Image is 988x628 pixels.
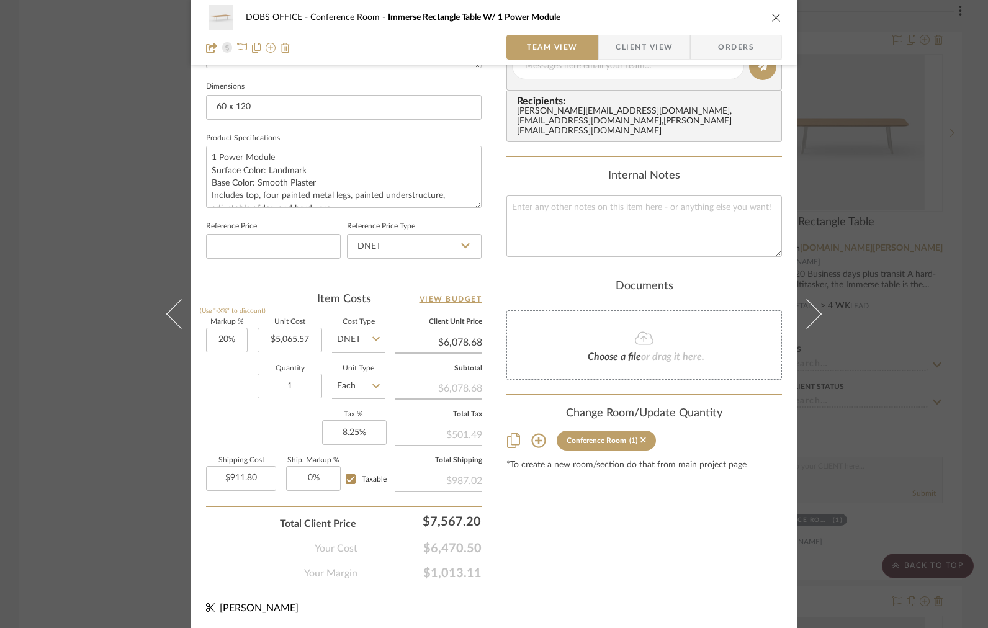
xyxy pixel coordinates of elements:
label: Total Tax [395,411,482,418]
span: Conference Room [310,13,388,22]
span: Client View [616,35,673,60]
span: [PERSON_NAME] [220,603,299,613]
span: Recipients: [517,96,776,107]
label: Client Unit Price [395,319,482,325]
label: Ship. Markup % [286,457,341,464]
label: Reference Price [206,223,257,230]
div: $987.02 [395,469,482,491]
img: 3650d5ac-0e62-4745-b9ec-582c6aa64533_48x40.jpg [206,5,236,30]
label: Product Specifications [206,135,280,141]
div: Conference Room [567,436,626,445]
span: or drag it here. [641,352,704,362]
label: Cost Type [332,319,385,325]
span: Total Client Price [280,516,356,531]
div: Documents [506,280,782,294]
a: View Budget [420,292,482,307]
label: Quantity [258,366,322,372]
img: Remove from project [281,43,290,53]
label: Total Shipping [395,457,482,464]
div: Item Costs [206,292,482,307]
div: $7,567.20 [362,509,487,534]
label: Subtotal [395,366,482,372]
div: $6,078.68 [395,376,482,398]
input: Enter the dimensions of this item [206,95,482,120]
button: close [771,12,782,23]
label: Shipping Cost [206,457,276,464]
span: Choose a file [588,352,641,362]
label: Tax % [322,411,385,418]
div: Change Room/Update Quantity [506,407,782,421]
label: Dimensions [206,84,245,90]
label: Markup % [206,319,248,325]
span: Your Margin [304,566,357,581]
span: Taxable [362,475,387,483]
div: (1) [629,436,637,445]
span: Your Cost [315,541,357,556]
label: Reference Price Type [347,223,415,230]
span: Immerse Rectangle Table W/ 1 Power Module [388,13,560,22]
span: Orders [704,35,768,60]
label: Unit Type [332,366,385,372]
span: DOBS OFFICE [246,13,310,22]
span: $6,470.50 [357,541,482,556]
span: Team View [527,35,578,60]
span: $1,013.11 [357,566,482,581]
div: [PERSON_NAME][EMAIL_ADDRESS][DOMAIN_NAME] , [EMAIL_ADDRESS][DOMAIN_NAME] , [PERSON_NAME][EMAIL_AD... [517,107,776,137]
div: $501.49 [395,423,482,445]
label: Unit Cost [258,319,322,325]
div: *To create a new room/section do that from main project page [506,460,782,470]
div: Internal Notes [506,169,782,183]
